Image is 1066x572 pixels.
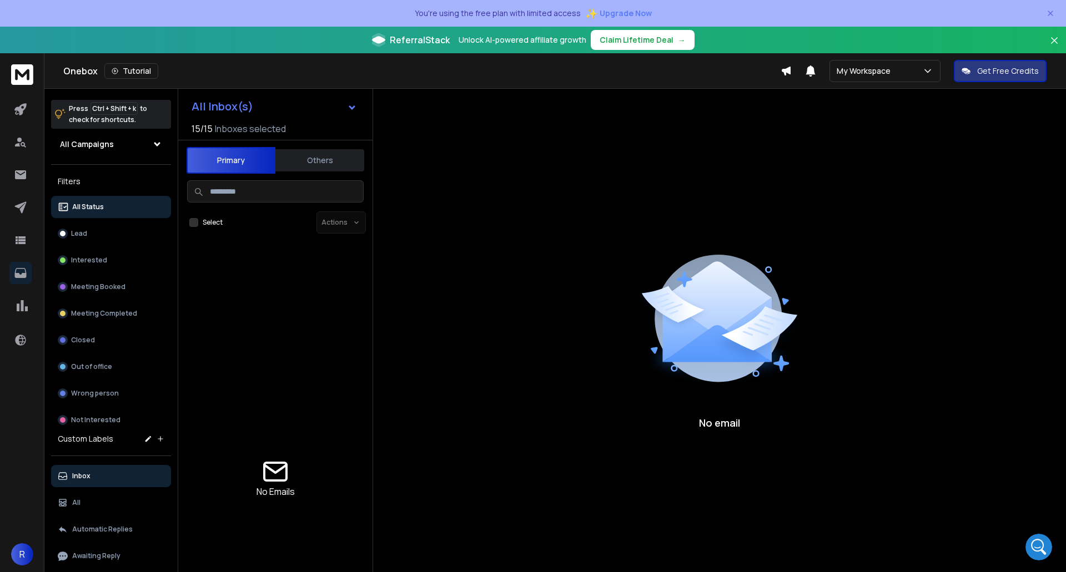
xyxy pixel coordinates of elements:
div: Onebox [63,63,781,79]
span: ReferralStack [390,33,450,47]
p: Automatic Replies [72,525,133,534]
h3: Filters [51,174,171,189]
button: Meeting Booked [51,276,171,298]
p: You're using the free plan with limited access [415,8,581,19]
button: All Inbox(s) [183,95,366,118]
span: Upgrade Now [600,8,652,19]
p: All Status [72,203,104,211]
p: Not Interested [71,416,120,424]
p: Out of office [71,362,112,371]
p: Meeting Completed [71,309,137,318]
button: Close banner [1047,33,1062,60]
p: Wrong person [71,389,119,398]
button: Others [275,148,364,173]
p: Awaiting Reply [72,551,120,560]
button: Inbox [51,465,171,487]
p: Lead [71,229,87,238]
button: Automatic Replies [51,518,171,540]
h1: All Inbox(s) [192,101,253,112]
button: Closed [51,329,171,351]
button: All Campaigns [51,133,171,155]
p: Get Free Credits [977,65,1039,77]
h3: Inboxes selected [215,122,286,135]
button: R [11,543,33,565]
span: → [678,34,686,45]
h3: Custom Labels [58,433,113,444]
p: No Emails [257,485,295,498]
span: Ctrl + Shift + k [90,102,138,115]
label: Select [203,218,223,227]
button: Not Interested [51,409,171,431]
button: Awaiting Reply [51,545,171,567]
p: Closed [71,336,95,345]
p: No email [699,415,740,431]
button: Lead [51,222,171,245]
p: My Workspace [837,65,895,77]
button: Claim Lifetime Deal→ [591,30,695,50]
p: Meeting Booked [71,282,125,291]
iframe: Intercom live chat [1025,534,1052,560]
button: Primary [187,147,275,174]
button: Interested [51,249,171,271]
span: ✨ [585,6,597,21]
button: Out of office [51,356,171,378]
p: All [72,498,81,507]
span: 15 / 15 [192,122,213,135]
button: Wrong person [51,382,171,404]
p: Interested [71,256,107,265]
p: Unlock AI-powered affiliate growth [459,34,586,45]
button: ✨Upgrade Now [585,2,652,24]
p: Press to check for shortcuts. [69,103,147,125]
button: All [51,492,171,514]
button: Tutorial [104,63,158,79]
button: All Status [51,196,171,218]
button: Meeting Completed [51,302,171,325]
p: Inbox [72,472,90,480]
button: Get Free Credits [954,60,1047,82]
h1: All Campaigns [60,139,114,150]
